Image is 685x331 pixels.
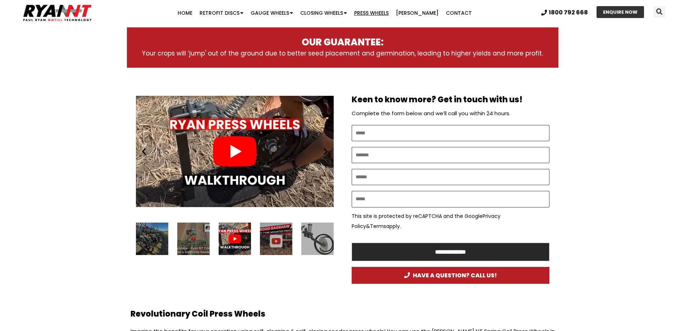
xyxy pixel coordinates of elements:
a: Press Wheels [351,6,392,20]
h2: Revolutionary Coil Press Wheels [131,309,555,319]
a: Privacy Policy [352,213,501,230]
a: Closing Wheels [297,6,351,20]
a: Gauge Wheels [247,6,297,20]
nav: Menu [133,6,516,20]
div: 3 / 24 [260,223,292,255]
a: HAVE A QUESTION? CALL US! [352,267,549,284]
p: This site is protected by reCAPTCHA and the Google & apply. [352,211,549,231]
a: 1800 792 668 [541,10,588,15]
div: 2 / 24 [136,89,334,214]
div: Slides Slides [136,223,334,255]
a: Contact [442,6,475,20]
div: Coil Press Wheel Walkthrough [219,223,251,255]
div: 24 / 24 [136,223,168,255]
a: Coil Press Wheel Walkthrough [136,89,334,214]
h2: Keen to know more? Get in touch with us! [352,95,549,105]
span: HAVE A QUESTION? CALL US! [404,272,497,278]
span: 1800 792 668 [549,10,588,15]
span: Your crops will ‘jump' out of the ground due to better seed placement and germination, leading to... [142,49,543,58]
p: Complete the form below and we’ll call you within 24 hours. [352,108,549,118]
div: 1 / 24 [177,223,210,255]
h3: OUR GUARANTEE: [141,36,544,49]
div: 4 / 24 [301,223,334,255]
div: Next slide [321,147,330,156]
div: Slides [136,89,334,214]
div: Previous slide [140,147,149,156]
a: Retrofit Discs [196,6,247,20]
div: Search [654,6,665,18]
img: Ryan NT logo [22,2,93,24]
a: Home [174,6,196,20]
a: ENQUIRE NOW [597,6,644,18]
a: [PERSON_NAME] [392,6,442,20]
a: Terms [370,223,386,230]
div: 2 / 24 [219,223,251,255]
span: ENQUIRE NOW [603,10,638,14]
